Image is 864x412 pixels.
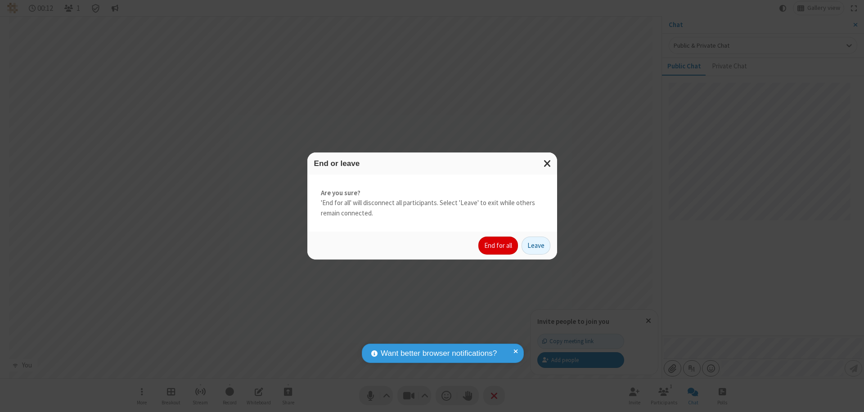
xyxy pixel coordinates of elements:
button: End for all [478,237,518,255]
div: 'End for all' will disconnect all participants. Select 'Leave' to exit while others remain connec... [307,175,557,232]
span: Want better browser notifications? [381,348,497,359]
button: Close modal [538,152,557,175]
button: Leave [522,237,550,255]
strong: Are you sure? [321,188,544,198]
h3: End or leave [314,159,550,168]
